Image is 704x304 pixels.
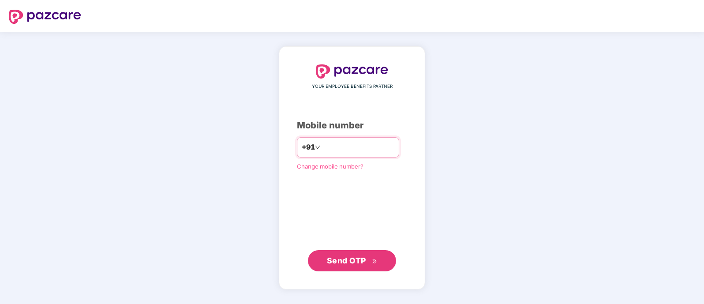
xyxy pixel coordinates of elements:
[302,142,315,153] span: +91
[327,256,366,265] span: Send OTP
[312,83,393,90] span: YOUR EMPLOYEE BENEFITS PARTNER
[9,10,81,24] img: logo
[315,145,320,150] span: down
[297,119,407,132] div: Mobile number
[297,163,363,170] a: Change mobile number?
[316,64,388,79] img: logo
[308,250,396,271] button: Send OTPdouble-right
[372,259,378,264] span: double-right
